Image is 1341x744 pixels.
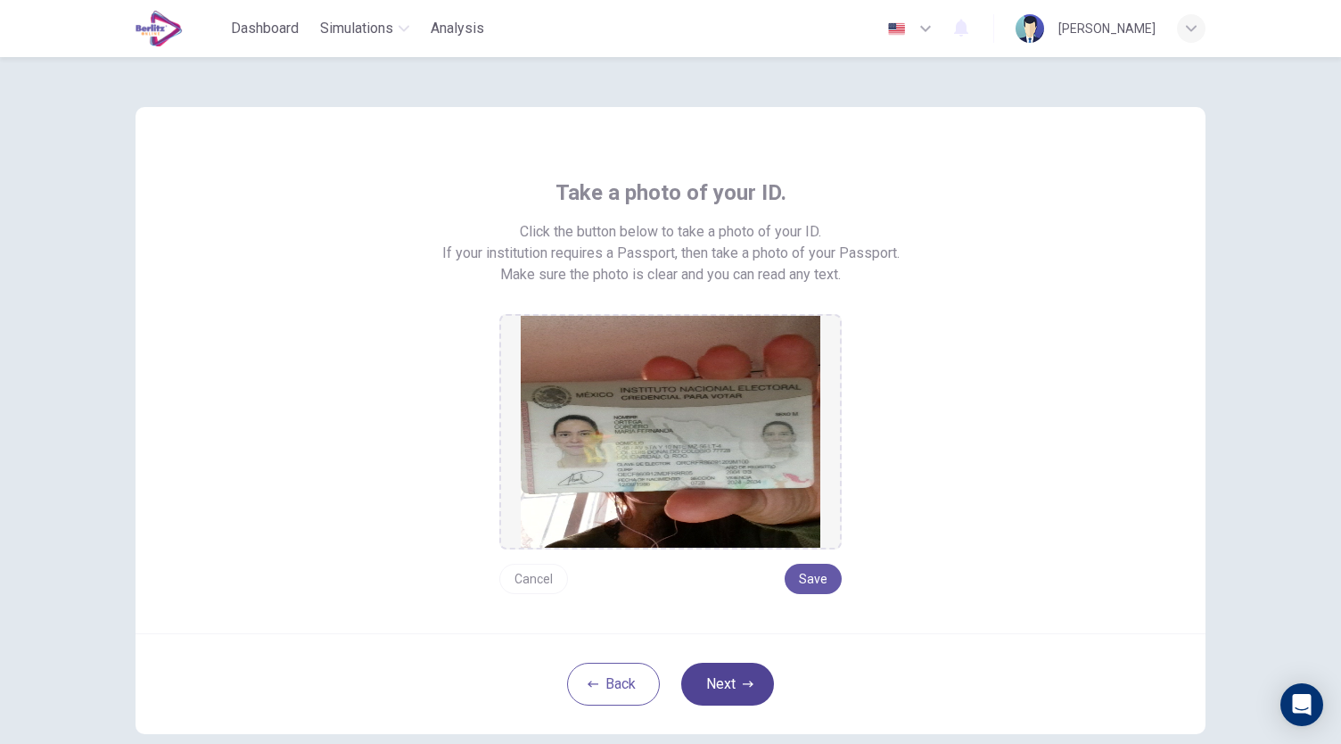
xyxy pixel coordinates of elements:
button: Analysis [424,12,491,45]
img: Profile picture [1016,14,1044,43]
div: Open Intercom Messenger [1280,683,1323,726]
span: Make sure the photo is clear and you can read any text. [500,264,841,285]
button: Cancel [499,564,568,594]
span: Simulations [320,18,393,39]
img: en [885,22,908,36]
img: preview screemshot [521,316,820,548]
button: Back [567,663,660,706]
span: Click the button below to take a photo of your ID. If your institution requires a Passport, then ... [442,221,900,264]
button: Next [681,663,774,706]
span: Dashboard [231,18,299,39]
img: EduSynch logo [136,11,183,46]
span: Analysis [431,18,484,39]
button: Simulations [313,12,416,45]
div: [PERSON_NAME] [1058,18,1156,39]
button: Save [785,564,842,594]
button: Dashboard [224,12,306,45]
a: EduSynch logo [136,11,224,46]
span: Take a photo of your ID. [555,178,786,207]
